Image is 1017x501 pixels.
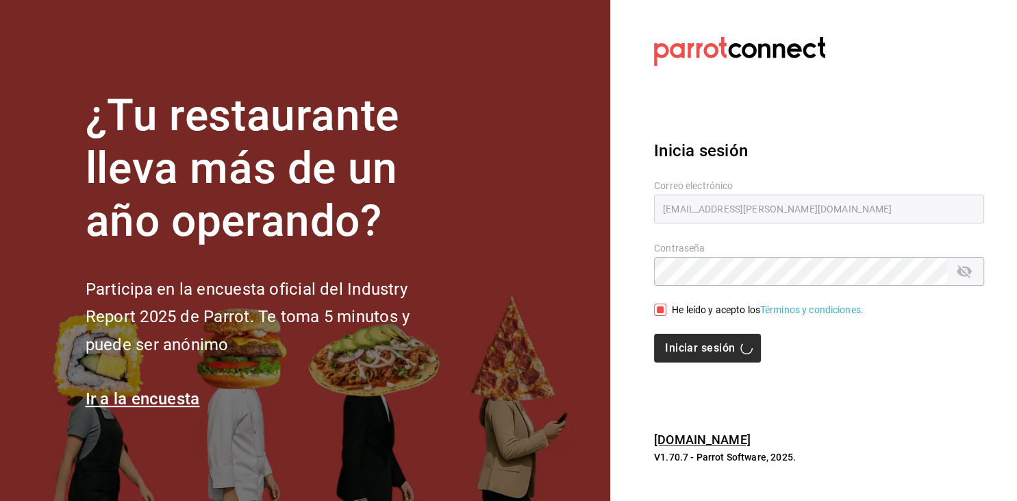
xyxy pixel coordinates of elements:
a: Términos y condiciones. [760,304,864,315]
h2: Participa en la encuesta oficial del Industry Report 2025 de Parrot. Te toma 5 minutos y puede se... [86,276,455,359]
h1: ¿Tu restaurante lleva más de un año operando? [86,90,455,247]
h3: Inicia sesión [654,138,984,163]
a: Ir a la encuesta [86,389,200,408]
p: V1.70.7 - Parrot Software, 2025. [654,450,984,464]
input: Ingresa tu correo electrónico [654,195,984,223]
a: [DOMAIN_NAME] [654,432,751,447]
div: He leído y acepto los [672,303,864,317]
label: Contraseña [654,243,984,253]
label: Correo electrónico [654,181,984,191]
